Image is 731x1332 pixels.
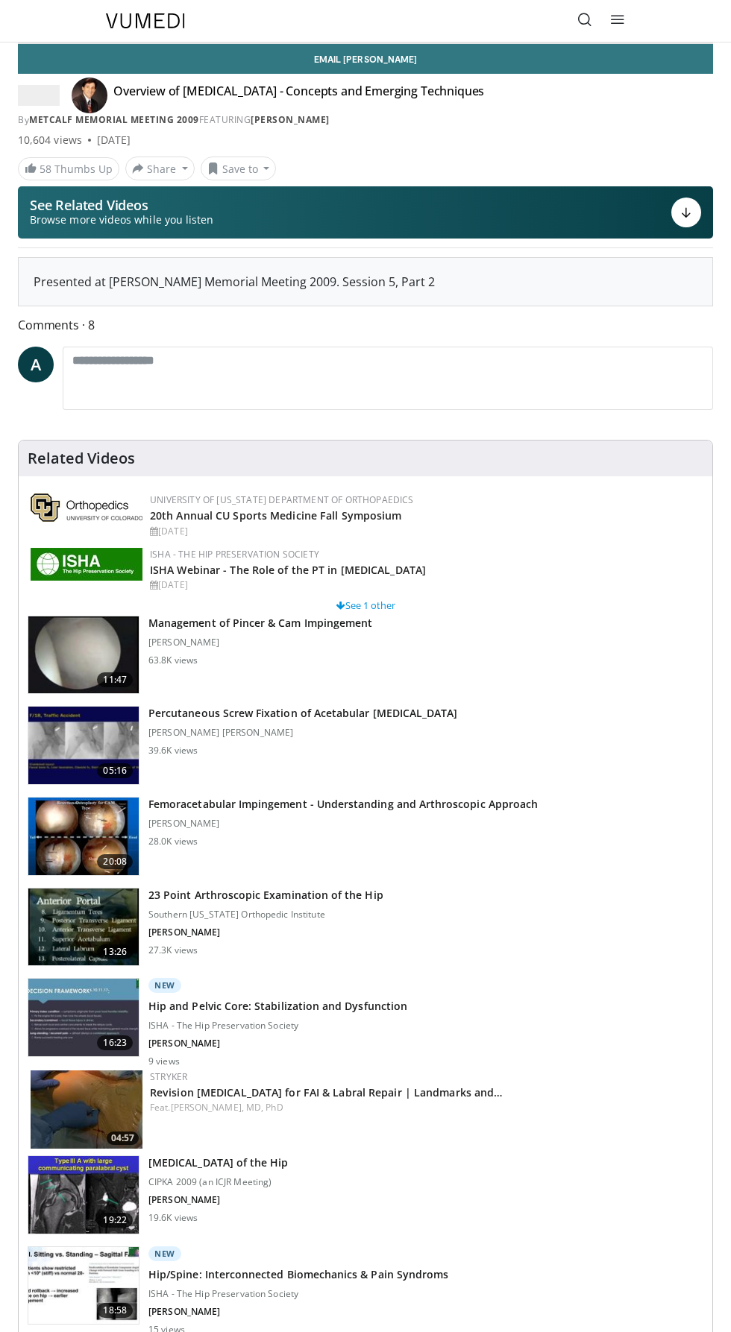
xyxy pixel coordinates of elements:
button: See Related Videos Browse more videos while you listen [18,186,713,239]
p: ISHA - The Hip Preservation Society [148,1288,448,1300]
p: 63.8K views [148,654,198,666]
span: 19:22 [97,1213,133,1228]
span: 11:47 [97,672,133,687]
div: [DATE] [150,578,700,592]
div: Feat. [150,1101,700,1114]
div: Presented at [PERSON_NAME] Memorial Meeting 2009. Session 5, Part 2 [34,273,697,291]
p: 9 views [148,1055,180,1067]
img: oa8B-rsjN5HfbTbX4xMDoxOjBrO-I4W8.150x105_q85_crop-smart_upscale.jpg [28,888,139,966]
img: f98fa5b6-d79e-4118-8ddc-4ffabcff162a.150x105_q85_crop-smart_upscale.jpg [28,979,139,1056]
p: Southern [US_STATE] Orthopedic Institute [148,909,383,921]
h4: Overview of [MEDICAL_DATA] - Concepts and Emerging Techniques [113,83,484,107]
a: University of [US_STATE] Department of Orthopaedics [150,493,414,506]
a: [PERSON_NAME] [251,113,330,126]
a: Metcalf Memorial Meeting 2009 [29,113,199,126]
h3: Management of Pincer & Cam Impingement [148,616,372,631]
img: rQqFhpGihXXoLKSn5hMDoxOjBrOw-uIx_3.150x105_q85_crop-smart_upscale.jpg [31,1070,142,1149]
img: a9f71565-a949-43e5-a8b1-6790787a27eb.jpg.150x105_q85_autocrop_double_scale_upscale_version-0.2.jpg [31,548,142,581]
p: 28.0K views [148,836,198,848]
p: 27.3K views [148,944,198,956]
a: 58 Thumbs Up [18,157,119,180]
a: 20th Annual CU Sports Medicine Fall Symposium [150,508,402,523]
p: 39.6K views [148,745,198,757]
span: 13:26 [97,944,133,959]
img: 134112_0000_1.png.150x105_q85_crop-smart_upscale.jpg [28,707,139,784]
h3: Hip and Pelvic Core: Stabilization and Dysfunction [148,999,407,1014]
a: Revision [MEDICAL_DATA] for FAI & Labral Repair | Landmarks and… [150,1085,503,1099]
a: 04:57 [31,1070,142,1149]
a: 05:16 Percutaneous Screw Fixation of Acetabular [MEDICAL_DATA] [PERSON_NAME] [PERSON_NAME] 39.6K ... [28,706,703,785]
p: [PERSON_NAME] [PERSON_NAME] [148,727,457,739]
h3: 23 Point Arthroscopic Examination of the Hip [148,888,383,903]
h3: [MEDICAL_DATA] of the Hip [148,1155,289,1170]
img: 38483_0000_3.png.150x105_q85_crop-smart_upscale.jpg [28,616,139,694]
a: A [18,347,54,382]
p: New [148,978,181,993]
p: [PERSON_NAME] [148,1306,448,1318]
p: [PERSON_NAME] [148,1194,289,1206]
h3: Hip/Spine: Interconnected Biomechanics & Pain Syndroms [148,1267,448,1282]
img: 410288_3.png.150x105_q85_crop-smart_upscale.jpg [28,798,139,875]
a: See 1 other [336,599,395,612]
img: Avatar [72,78,107,113]
p: [PERSON_NAME] [148,637,372,648]
a: 13:26 23 Point Arthroscopic Examination of the Hip Southern [US_STATE] Orthopedic Institute [PERS... [28,888,703,967]
span: 58 [40,162,51,176]
p: [PERSON_NAME] [148,818,538,830]
a: Email [PERSON_NAME] [18,44,713,74]
a: 11:47 Management of Pincer & Cam Impingement [PERSON_NAME] 63.8K views [28,616,703,695]
img: 0bdaa4eb-40dd-479d-bd02-e24569e50eb5.150x105_q85_crop-smart_upscale.jpg [28,1247,139,1325]
a: ISHA - The Hip Preservation Society [150,548,319,561]
img: 355603a8-37da-49b6-856f-e00d7e9307d3.png.150x105_q85_autocrop_double_scale_upscale_version-0.2.png [31,493,142,522]
span: Browse more videos while you listen [30,212,213,227]
div: By FEATURING [18,113,713,127]
p: See Related Videos [30,198,213,212]
div: [DATE] [97,133,131,148]
h3: Percutaneous Screw Fixation of Acetabular [MEDICAL_DATA] [148,706,457,721]
span: 18:58 [97,1303,133,1318]
a: Stryker [150,1070,187,1083]
a: 16:23 New Hip and Pelvic Core: Stabilization and Dysfunction ISHA - The Hip Preservation Society ... [28,978,703,1067]
a: 20:08 Femoracetabular Impingement - Understanding and Arthroscopic Approach [PERSON_NAME] 28.0K v... [28,797,703,876]
p: New [148,1246,181,1261]
span: 04:57 [107,1131,139,1145]
h4: Related Videos [28,449,135,467]
span: Comments 8 [18,315,713,335]
span: 20:08 [97,854,133,869]
p: 19.6K views [148,1212,198,1224]
a: 19:22 [MEDICAL_DATA] of the Hip CIPKA 2009 (an ICJR Meeting) [PERSON_NAME] 19.6K views [28,1155,703,1234]
a: [PERSON_NAME], MD, PhD [171,1101,283,1114]
p: [PERSON_NAME] [148,1038,407,1049]
span: 05:16 [97,763,133,778]
p: [PERSON_NAME] [148,927,383,938]
a: ISHA Webinar - The Role of the PT in [MEDICAL_DATA] [150,563,426,577]
span: 16:23 [97,1035,133,1050]
p: CIPKA 2009 (an ICJR Meeting) [148,1176,289,1188]
img: VuMedi Logo [106,13,185,28]
img: applegate_-_mri_napa_2.png.150x105_q85_crop-smart_upscale.jpg [28,1156,139,1234]
h3: Femoracetabular Impingement - Understanding and Arthroscopic Approach [148,797,538,812]
p: ISHA - The Hip Preservation Society [148,1020,407,1032]
button: Share [125,157,195,180]
span: 10,604 views [18,133,82,148]
div: [DATE] [150,525,700,538]
img: Metcalf Memorial Meeting 2009 [18,83,60,107]
button: Save to [201,157,277,180]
